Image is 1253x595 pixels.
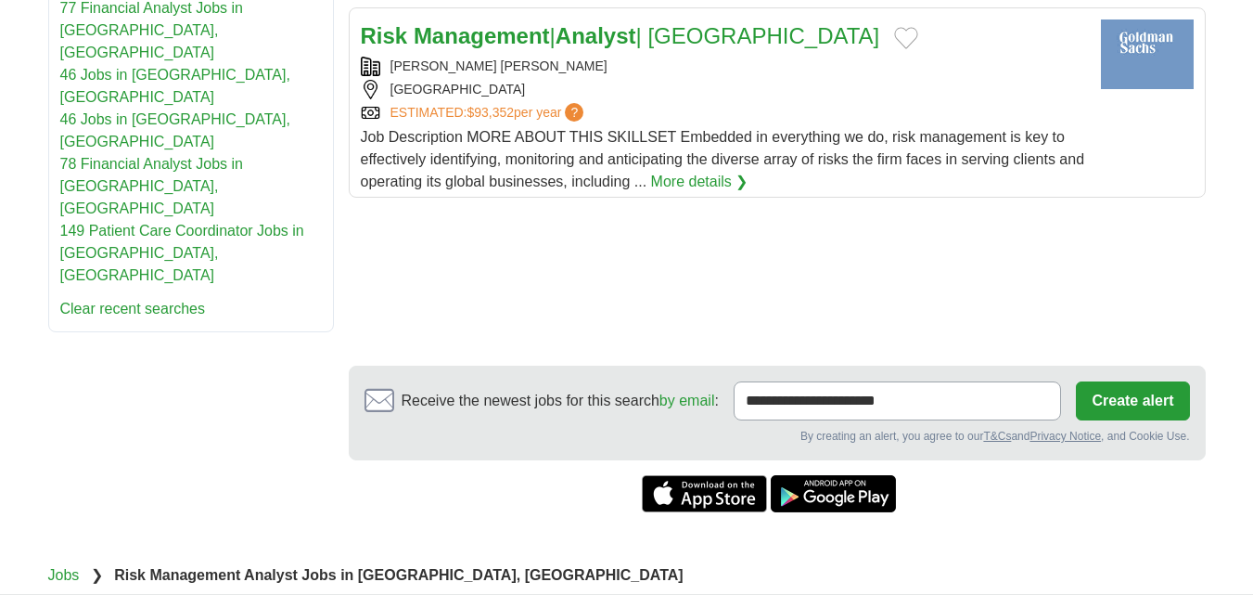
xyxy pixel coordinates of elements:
img: Goldman Sachs logo [1101,19,1194,89]
strong: Analyst [556,23,636,48]
a: Privacy Notice [1029,430,1101,443]
a: 78 Financial Analyst Jobs in [GEOGRAPHIC_DATA], [GEOGRAPHIC_DATA] [60,156,243,216]
a: More details ❯ [651,171,748,193]
a: 149 Patient Care Coordinator Jobs in [GEOGRAPHIC_DATA], [GEOGRAPHIC_DATA] [60,223,304,283]
a: 46 Jobs in [GEOGRAPHIC_DATA], [GEOGRAPHIC_DATA] [60,67,290,105]
span: $93,352 [467,105,514,120]
a: Jobs [48,567,80,583]
a: Get the Android app [771,475,896,512]
span: Job Description MORE ABOUT THIS SKILLSET Embedded in everything we do, risk management is key to ... [361,129,1085,189]
span: ❯ [91,567,103,583]
button: Create alert [1076,382,1189,420]
a: Get the iPhone app [642,475,767,512]
a: [PERSON_NAME] [PERSON_NAME] [390,58,607,73]
a: 46 Jobs in [GEOGRAPHIC_DATA], [GEOGRAPHIC_DATA] [60,111,290,149]
a: by email [659,393,715,408]
strong: Management [414,23,550,48]
strong: Risk Management Analyst Jobs in [GEOGRAPHIC_DATA], [GEOGRAPHIC_DATA] [114,567,683,583]
iframe: Ads by Google [349,213,1206,351]
div: [GEOGRAPHIC_DATA] [361,80,1086,99]
button: Add to favorite jobs [894,27,918,49]
strong: Risk [361,23,408,48]
a: T&Cs [983,430,1011,443]
div: By creating an alert, you agree to our and , and Cookie Use. [364,428,1190,445]
a: Clear recent searches [60,301,206,317]
a: Risk Management|Analyst| [GEOGRAPHIC_DATA] [361,23,880,48]
span: Receive the newest jobs for this search : [402,390,719,412]
span: ? [565,103,583,122]
a: ESTIMATED:$93,352per year? [390,103,588,123]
